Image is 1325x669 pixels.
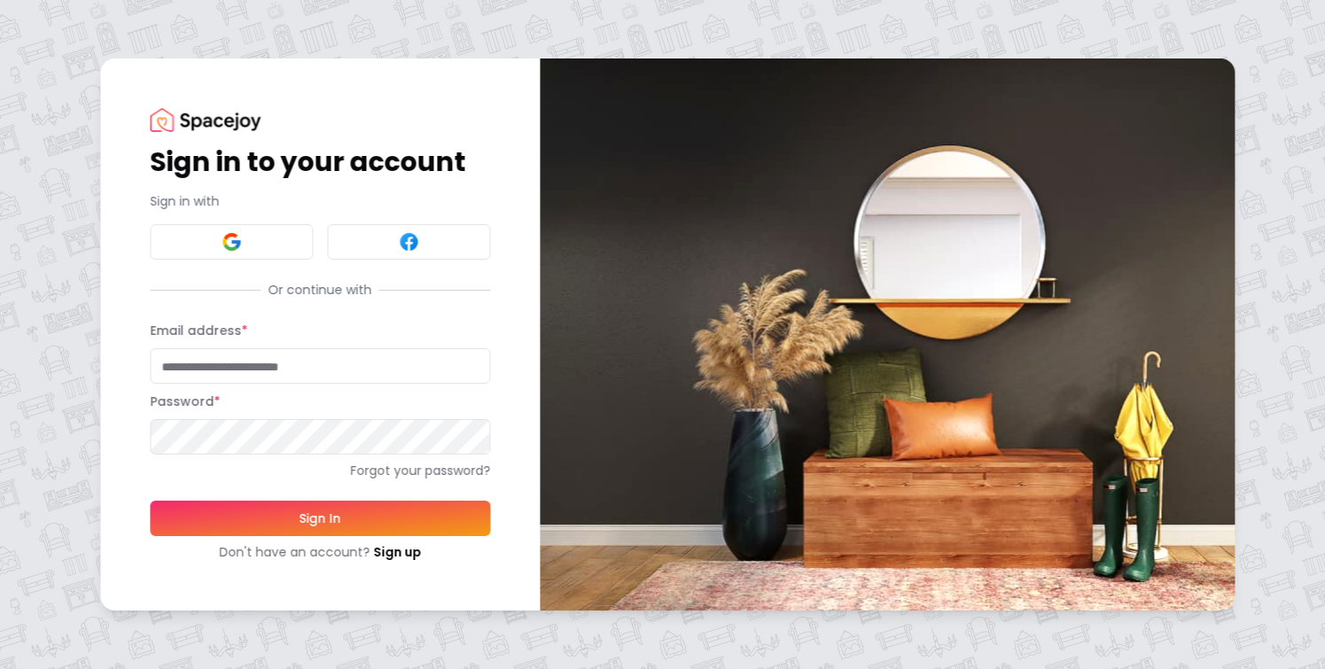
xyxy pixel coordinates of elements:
img: Google signin [221,231,242,253]
label: Password [150,393,220,410]
h1: Sign in to your account [150,146,490,178]
div: Don't have an account? [150,543,490,561]
label: Email address [150,322,247,339]
img: Spacejoy Logo [150,108,261,132]
p: Sign in with [150,192,490,210]
img: banner [540,58,1235,611]
button: Sign In [150,501,490,536]
a: Sign up [373,543,421,561]
span: Or continue with [261,281,378,299]
a: Forgot your password? [150,462,490,479]
img: Facebook signin [398,231,419,253]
